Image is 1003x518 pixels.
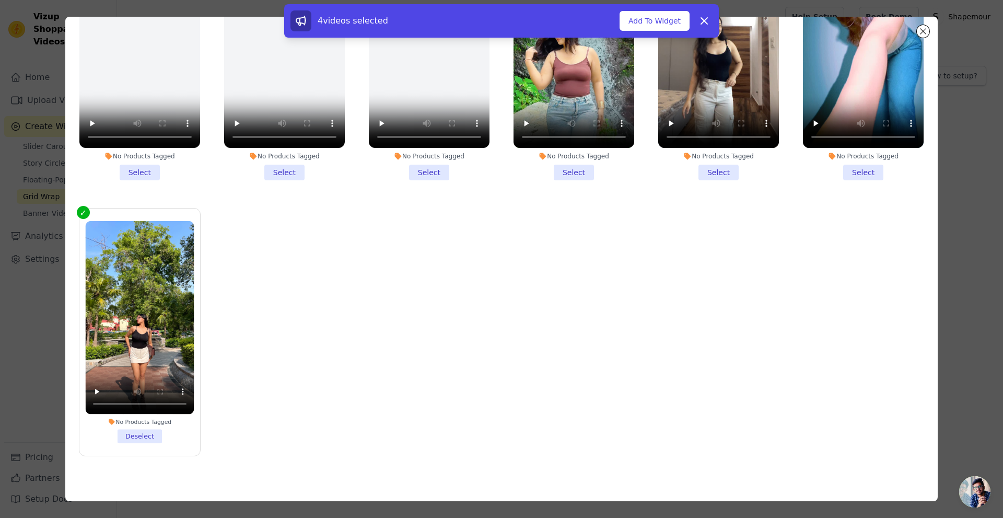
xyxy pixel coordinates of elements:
button: Add To Widget [620,11,690,31]
div: No Products Tagged [658,152,779,160]
div: No Products Tagged [224,152,345,160]
div: No Products Tagged [369,152,489,160]
div: No Products Tagged [85,418,194,425]
span: 4 videos selected [318,16,388,26]
div: No Products Tagged [514,152,634,160]
div: No Products Tagged [79,152,200,160]
div: Open chat [959,476,990,508]
div: No Products Tagged [803,152,924,160]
